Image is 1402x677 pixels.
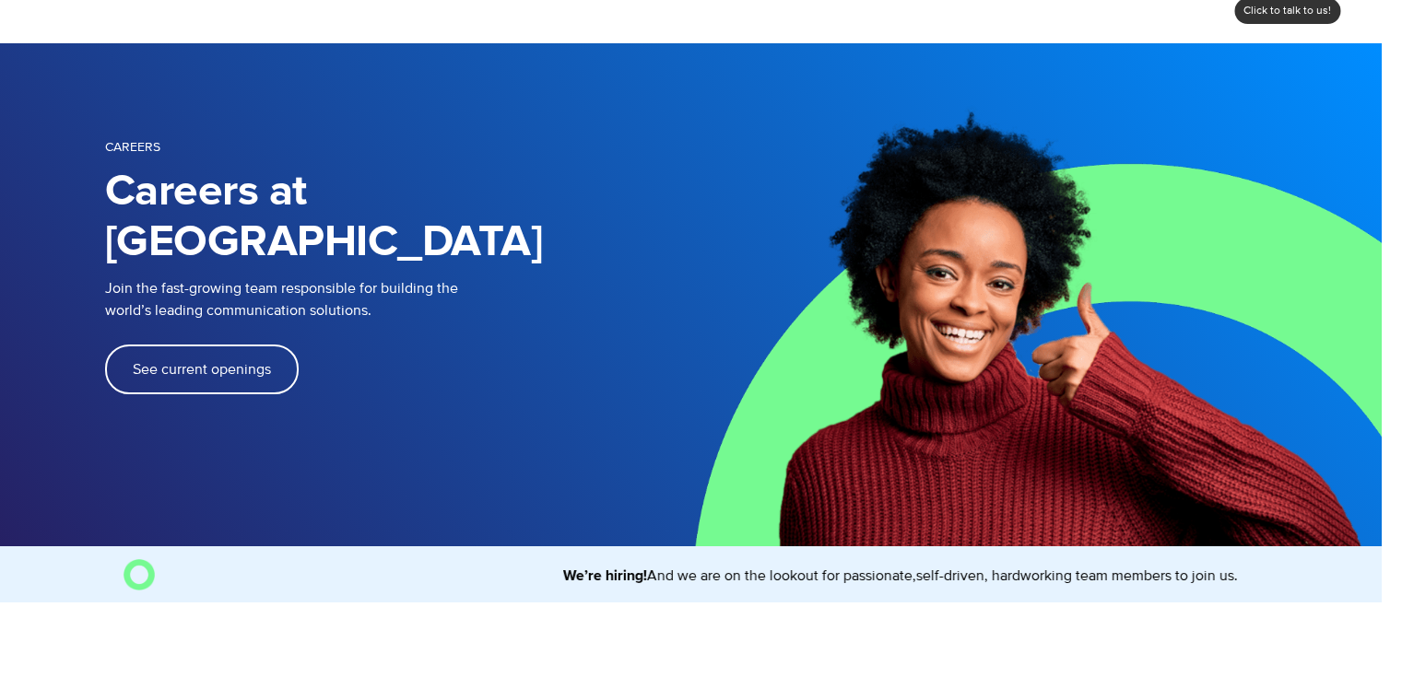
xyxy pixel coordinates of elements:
[162,565,1239,587] marquee: And we are on the lookout for passionate,self-driven, hardworking team members to join us. Come, ...
[105,277,654,321] p: Join the fast-growing team responsible for building the world’s leading communication solutions.
[105,344,299,394] a: See current openings
[124,559,155,590] img: O Image
[105,139,160,155] span: Careers
[544,568,628,583] strong: We’re hiring!
[133,362,271,377] span: See current openings
[105,167,681,268] h1: Careers at [GEOGRAPHIC_DATA]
